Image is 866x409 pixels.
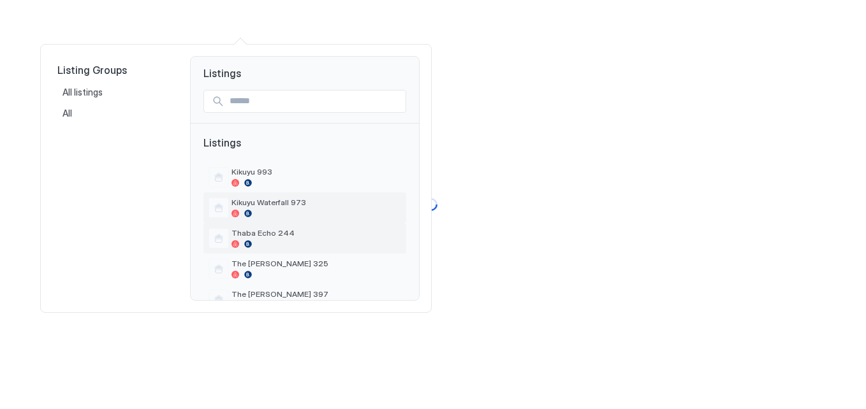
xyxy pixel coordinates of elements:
span: Thaba Echo 244 [231,228,401,238]
span: The [PERSON_NAME] 397 [231,289,401,299]
span: Listings [203,136,406,162]
span: Listings [191,57,419,80]
span: All listings [62,87,105,98]
span: The [PERSON_NAME] 325 [231,259,401,268]
span: Kikuyu 993 [231,167,401,176]
span: Listing Groups [57,64,170,76]
span: Kikuyu Waterfall 973 [231,197,401,207]
span: All [62,108,74,119]
input: Input Field [224,90,406,112]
